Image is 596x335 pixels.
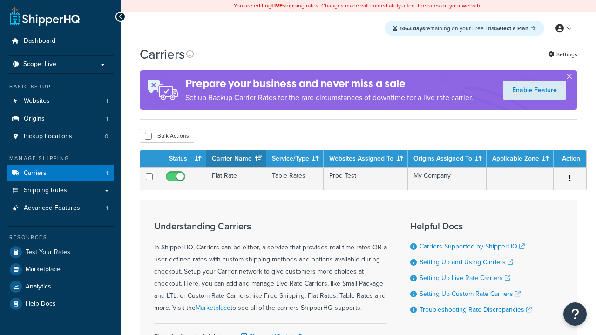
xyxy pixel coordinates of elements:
[420,241,525,251] a: Carriers Supported by ShipperHQ
[408,150,487,167] th: Origins Assigned To: activate to sort column ascending
[495,24,536,33] a: Select a Plan
[185,91,473,104] p: Set up Backup Carrier Rates for the rare circumstances of downtime for a live rate carrier.
[410,221,532,231] h3: Helpful Docs
[24,187,67,194] span: Shipping Rules
[554,150,586,167] th: Action
[24,169,47,177] span: Carriers
[206,167,266,190] td: Flat Rate
[24,37,55,45] span: Dashboard
[7,128,114,145] li: Pickup Locations
[7,182,114,199] a: Shipping Rules
[7,128,114,145] a: Pickup Locations 0
[420,273,510,283] a: Setting Up Live Rate Carriers
[106,204,108,212] span: 1
[324,167,408,190] td: Prod Test
[7,110,114,127] a: Origins 1
[140,70,185,110] img: ad-rules-rateshop-fe6ec290ccb7230408bd80ed9643f0289d75e0ffd9eb532fc0e269fcd187b520.png
[140,129,194,143] button: Bulk Actions
[206,150,266,167] th: Carrier Name: activate to sort column ascending
[7,200,114,217] li: Advanced Features
[105,133,108,141] span: 0
[7,165,114,182] a: Carriers 1
[26,300,56,308] span: Help Docs
[106,169,108,177] span: 1
[24,204,80,212] span: Advanced Features
[7,295,114,312] a: Help Docs
[185,76,473,91] h4: Prepare your business and never miss a sale
[324,150,408,167] th: Websites Assigned To: activate to sort column ascending
[271,1,283,10] b: LIVE
[7,234,114,241] div: Resources
[7,33,114,50] a: Dashboard
[266,150,324,167] th: Service/Type: activate to sort column ascending
[385,21,544,36] div: remaining on your Free Trial
[26,248,70,256] span: Test Your Rates
[548,48,577,61] a: Settings
[26,283,51,291] span: Analytics
[503,81,566,100] a: Enable Feature
[106,97,108,105] span: 1
[420,289,521,299] a: Setting Up Custom Rate Carriers
[7,110,114,127] li: Origins
[10,7,80,26] a: ShipperHQ Home
[106,115,108,123] span: 1
[154,221,387,231] h3: Understanding Carriers
[420,257,513,267] a: Setting Up and Using Carriers
[26,266,61,274] span: Marketplace
[196,303,230,313] a: Marketplace
[420,305,532,315] a: Troubleshooting Rate Discrepancies
[140,45,185,63] h1: Carriers
[7,93,114,110] li: Websites
[400,24,425,33] strong: 1463 days
[7,154,114,162] div: Manage Shipping
[24,133,72,141] span: Pickup Locations
[24,115,45,123] span: Origins
[7,261,114,278] a: Marketplace
[24,97,50,105] span: Websites
[7,165,114,182] li: Carriers
[7,200,114,217] a: Advanced Features 1
[563,302,587,326] button: Open Resource Center
[7,278,114,295] a: Analytics
[154,221,387,314] div: In ShipperHQ, Carriers can be either, a service that provides real-time rates OR a user-defined r...
[7,93,114,110] a: Websites 1
[408,167,487,190] td: My Company
[7,244,114,261] a: Test Your Rates
[487,150,554,167] th: Applicable Zone: activate to sort column ascending
[23,60,56,68] span: Scope: Live
[7,83,114,91] div: Basic Setup
[158,150,206,167] th: Status: activate to sort column ascending
[266,167,324,190] td: Table Rates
